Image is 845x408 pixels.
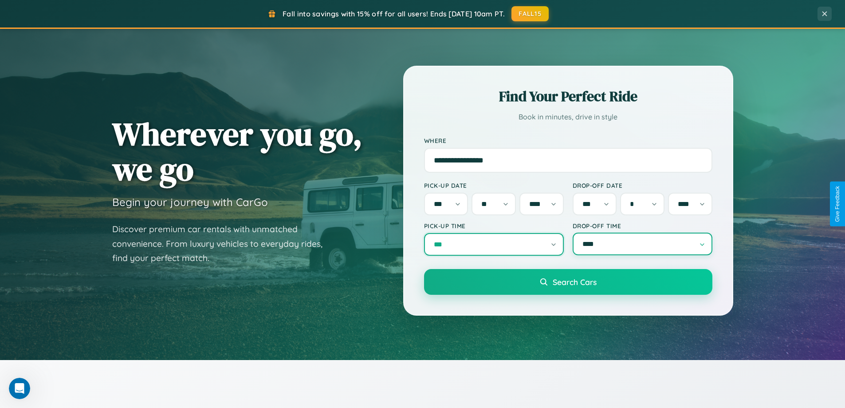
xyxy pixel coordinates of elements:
[511,6,549,21] button: FALL15
[112,195,268,209] h3: Begin your journey with CarGo
[283,9,505,18] span: Fall into savings with 15% off for all users! Ends [DATE] 10am PT.
[112,116,362,186] h1: Wherever you go, we go
[424,182,564,189] label: Pick-up Date
[573,222,712,230] label: Drop-off Time
[553,277,597,287] span: Search Cars
[112,222,334,265] p: Discover premium car rentals with unmatched convenience. From luxury vehicles to everyday rides, ...
[834,186,841,222] div: Give Feedback
[424,222,564,230] label: Pick-up Time
[424,269,712,295] button: Search Cars
[424,87,712,106] h2: Find Your Perfect Ride
[424,137,712,144] label: Where
[573,182,712,189] label: Drop-off Date
[9,378,30,399] iframe: Intercom live chat
[424,111,712,123] p: Book in minutes, drive in style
